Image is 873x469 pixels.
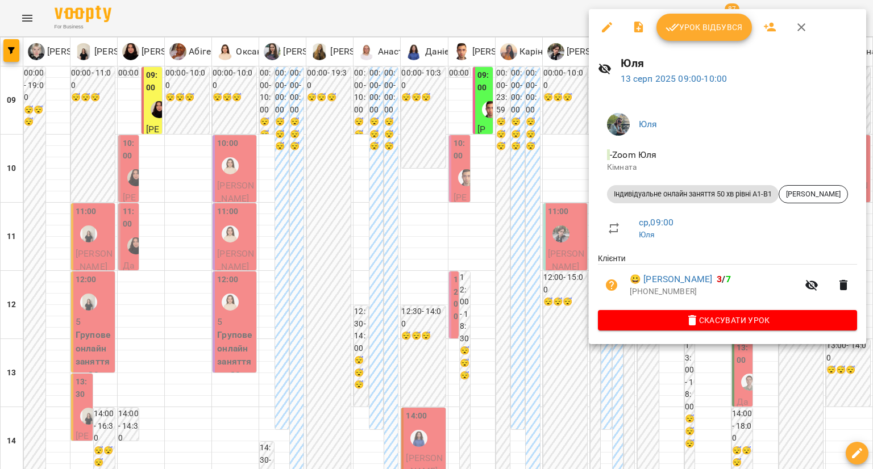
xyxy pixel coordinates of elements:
[639,217,674,228] a: ср , 09:00
[656,14,752,41] button: Урок відбувся
[630,273,712,286] a: 😀 [PERSON_NAME]
[666,20,743,34] span: Урок відбувся
[607,113,630,136] img: c71655888622cca4d40d307121b662d7.jpeg
[779,185,848,203] div: [PERSON_NAME]
[607,149,659,160] span: - Zoom Юля
[598,271,625,299] button: Візит ще не сплачено. Додати оплату?
[607,313,848,327] span: Скасувати Урок
[779,189,847,199] span: [PERSON_NAME]
[717,274,722,284] span: 3
[598,310,857,330] button: Скасувати Урок
[607,162,848,173] p: Кімната
[639,119,657,129] a: Юля
[621,73,727,84] a: 13 серп 2025 09:00-10:00
[717,274,730,284] b: /
[621,55,857,72] h6: Юля
[598,253,857,309] ul: Клієнти
[630,286,798,298] p: [PHONE_NUMBER]
[607,189,779,199] span: Індивідуальне онлайн заняття 50 хв рівні А1-В1
[726,274,731,284] span: 7
[639,230,655,239] a: Юля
